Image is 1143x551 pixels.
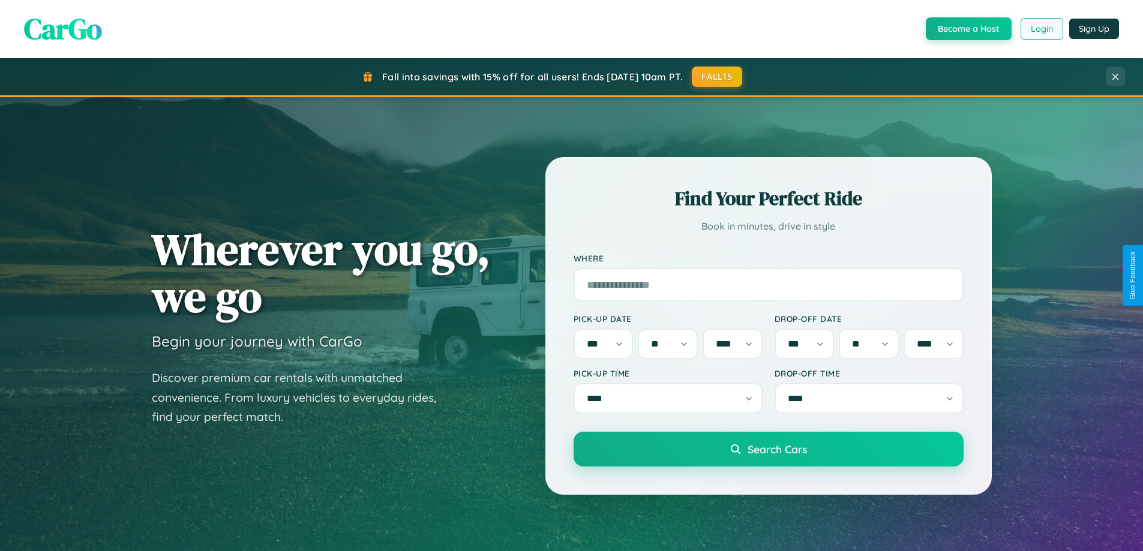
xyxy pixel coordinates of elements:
h2: Find Your Perfect Ride [574,185,964,212]
p: Book in minutes, drive in style [574,218,964,235]
h3: Begin your journey with CarGo [152,332,362,350]
button: Become a Host [926,17,1012,40]
span: Search Cars [748,442,807,456]
div: Give Feedback [1129,251,1137,300]
p: Discover premium car rentals with unmatched convenience. From luxury vehicles to everyday rides, ... [152,368,452,427]
label: Drop-off Date [775,314,964,324]
label: Drop-off Time [775,368,964,378]
span: Fall into savings with 15% off for all users! Ends [DATE] 10am PT. [382,71,683,83]
button: Sign Up [1069,19,1119,39]
button: Login [1021,18,1063,40]
label: Where [574,253,964,263]
button: FALL15 [692,67,742,87]
span: CarGo [24,9,102,49]
label: Pick-up Date [574,314,763,324]
button: Search Cars [574,432,964,466]
label: Pick-up Time [574,368,763,378]
h1: Wherever you go, we go [152,225,490,320]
